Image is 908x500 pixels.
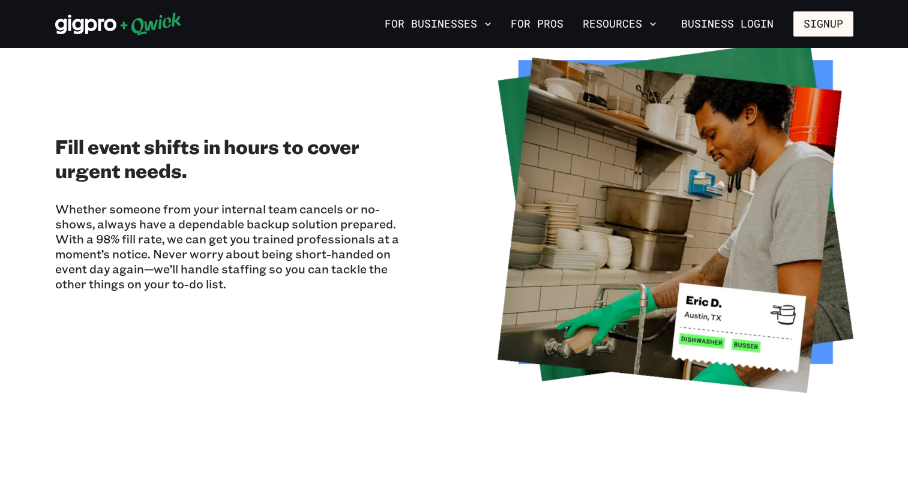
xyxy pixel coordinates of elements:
[506,14,568,34] a: For Pros
[671,11,784,37] a: Business Login
[55,134,411,182] h2: Fill event shifts in hours to cover urgent needs.
[55,201,411,291] p: Whether someone from your internal team cancels or no-shows, always have a dependable backup solu...
[793,11,853,37] button: Signup
[498,38,853,393] img: Gigpro for Restaurants
[578,14,661,34] button: Resources
[380,14,496,34] button: For Businesses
